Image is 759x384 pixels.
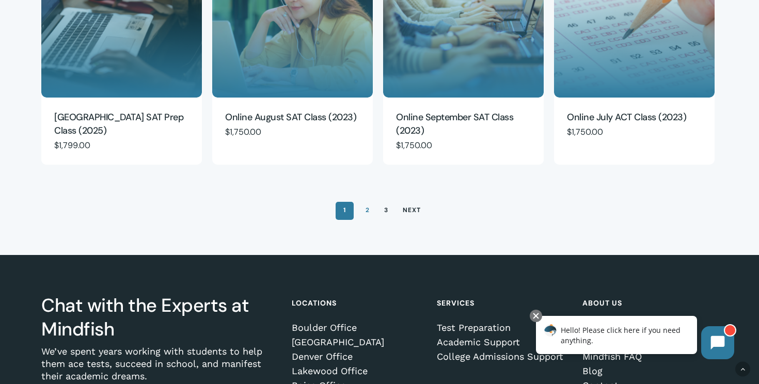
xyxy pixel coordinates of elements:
a: Page 3 [377,202,395,218]
a: Boulder Office [292,323,423,333]
span: Page 1 [336,202,354,220]
a: Online August SAT Class (2023) [225,110,360,125]
a: Lakewood Office [292,366,423,376]
h4: Services [437,294,568,312]
a: College Admissions Support [437,351,568,362]
bdi: 1,750.00 [225,126,261,137]
a: Online July ACT Class (2023) [567,110,702,125]
bdi: 1,799.00 [54,140,90,151]
span: $ [567,126,572,137]
a: Blog [582,366,714,376]
h4: About Us [582,294,714,312]
h3: Chat with the Experts at Mindfish [41,294,278,341]
span: $ [396,140,401,151]
a: Page 2 [359,202,376,218]
h4: Locations [292,294,423,312]
a: Online September SAT Class (2023) [396,110,531,138]
span: $ [225,126,230,137]
a: [GEOGRAPHIC_DATA] SAT Prep Class (2025) [54,110,189,138]
bdi: 1,750.00 [396,140,432,151]
a: Academic Support [437,337,568,347]
nav: Product Pagination [41,201,718,234]
span: $ [54,140,59,151]
bdi: 1,750.00 [567,126,603,137]
a: [GEOGRAPHIC_DATA] [292,337,423,347]
a: Denver Office [292,351,423,362]
iframe: Chatbot [525,308,745,370]
a: Test Preparation [437,323,568,333]
a: Next [396,202,428,218]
